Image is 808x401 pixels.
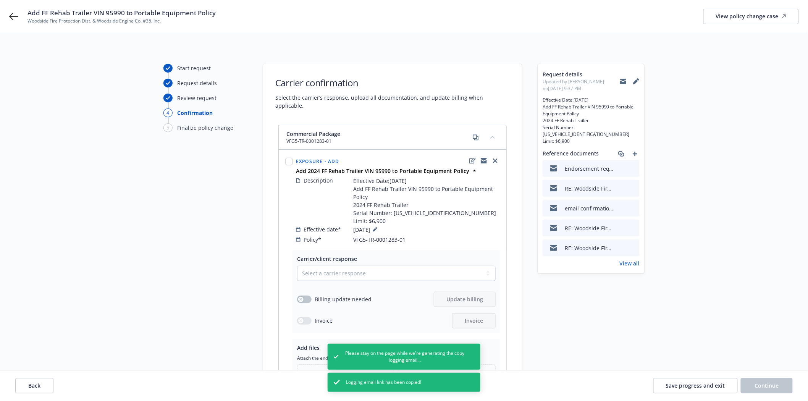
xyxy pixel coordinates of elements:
button: download file [617,244,624,252]
button: Back [15,378,53,393]
button: download file [617,204,624,212]
span: Please stay on the page while we're generating the copy logging email... [345,350,465,364]
span: Description [304,176,333,184]
span: Save progress and exit [666,382,725,389]
span: Updated by [PERSON_NAME] on [DATE] 9:37 PM [543,78,620,92]
span: Add files [297,344,320,351]
a: add [630,149,640,158]
button: Update billing [434,292,496,307]
a: View policy change case [703,9,799,24]
span: Woodside Fire Protection Dist. & Woodside Engine Co. #35, Inc. [27,18,216,24]
span: Update billing [446,296,483,303]
span: Effective Date:[DATE] Add FF Rehab Trailer VIN 95990 to Portable Equipment Policy 2024 FF Rehab T... [543,97,640,145]
div: Commercial PackageVFG5-TR-0001283-01copycollapse content [279,125,506,150]
div: RE: Woodside Fire Protection District | Add FF Rehab Trailer VIN 95990 - Need additional information [565,184,614,192]
span: Policy* [304,236,321,244]
button: download file [617,224,624,232]
button: preview file [630,184,637,192]
span: Back [28,382,40,389]
div: Confirmation [177,109,213,117]
span: Invoice [465,317,483,324]
span: Effective date* [304,225,341,233]
span: VFG5-TR-0001283-01 [353,236,406,244]
div: RE: Woodside Fire Protection District | Add FF Rehab Trailer VIN 95990 - Need additional information [565,224,614,232]
div: Endorsement request - Woodside Fire Protection Dist. & Woodside Engine Co. #35, Inc - Policy#VFG5... [565,165,614,173]
span: Continue [755,382,779,389]
span: Attach the endorsement and any other supplemental documents from the carrier. [297,355,496,361]
a: associate [617,149,626,158]
a: View all [620,259,640,267]
span: Exposure - Add [296,158,339,165]
div: Request details [177,79,217,87]
a: copy [471,133,480,142]
span: Carrier/client response [297,255,357,262]
div: 5 [163,123,173,132]
button: preview file [630,165,637,173]
span: Effective Date:[DATE] Add FF Rehab Trailer VIN 95990 to Portable Equipment Policy 2024 FF Rehab T... [353,177,500,225]
div: Review request [177,94,217,102]
span: Request details [543,70,620,78]
a: copyLogging [479,156,488,165]
button: download file [617,184,624,192]
button: Invoice [452,313,496,328]
div: RE: Woodside Fire Protection District | Add FF Rehab Trailer VIN 95990 - Need additional information [565,244,614,252]
div: 4 [163,108,173,117]
button: Save progress and exit [653,378,738,393]
button: preview file [630,244,637,252]
button: preview file [630,204,637,212]
span: Add FF Rehab Trailer VIN 95990 to Portable Equipment Policy [27,8,216,18]
span: VFG5-TR-0001283-01 [286,138,340,145]
span: Commercial Package [286,130,340,138]
span: Reference documents [543,149,599,158]
strong: Add 2024 FF Rehab Trailer VIN 95990 to Portable Equipment Policy [296,167,469,175]
span: Billing update needed [315,295,372,303]
div: Finalize policy change [177,124,233,132]
div: email confirmation received from carrier.msg [565,204,614,212]
span: [DATE] [353,225,380,234]
div: Start request [177,64,211,72]
button: collapse content [486,131,499,143]
button: preview file [630,224,637,232]
span: Select the carrier’s response, upload all documentation, and update billing when applicable. [275,94,510,110]
h1: Carrier confirmation [275,76,510,89]
a: edit [468,156,477,165]
button: download file [617,165,624,173]
span: Logging email link has been copied! [346,379,421,386]
a: close [491,156,500,165]
span: Invoice [315,317,333,325]
button: Continue [741,378,793,393]
div: View policy change case [716,9,786,24]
